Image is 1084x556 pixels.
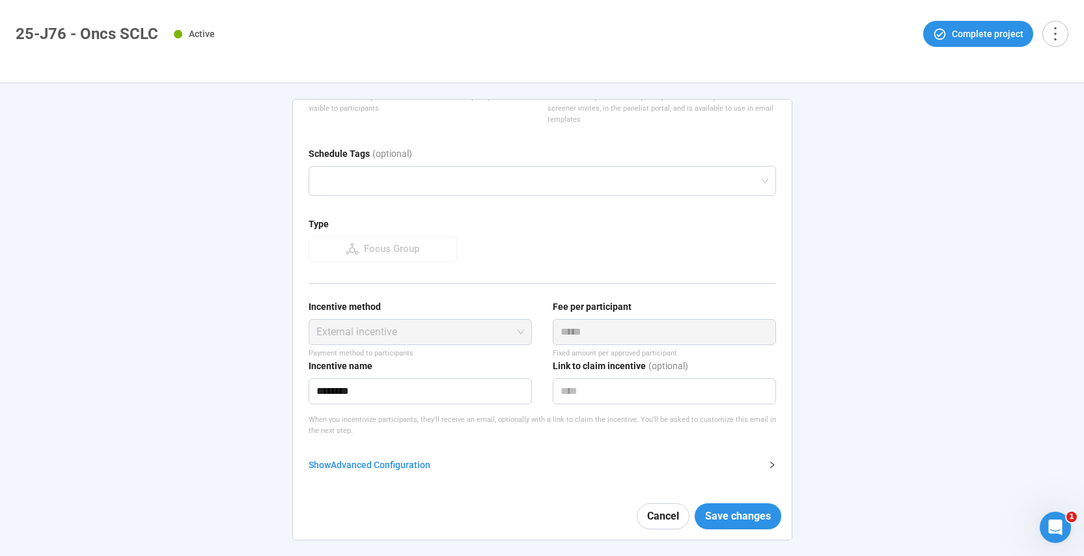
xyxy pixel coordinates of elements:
span: 1 [1066,512,1077,522]
button: more [1042,21,1068,47]
div: ShowAdvanced Configuration [309,458,776,472]
div: Type [309,217,329,231]
span: Save changes [705,508,771,524]
div: Show Advanced Configuration [309,458,760,472]
button: Save changes [695,503,781,529]
div: This name is what you'll see in here and in data exports, and is not visible to participants [309,92,537,115]
span: Active [189,29,215,39]
div: (optional) [372,146,412,166]
iframe: Intercom live chat [1040,512,1071,543]
span: more [1046,25,1064,42]
div: Schedule Tags [309,146,370,161]
div: Incentive name [309,359,372,373]
div: This name may be shown to participants in the subject line of screener invites, in the panelist p... [548,92,776,126]
button: Complete project [923,21,1033,47]
button: Cancel [637,503,689,529]
div: Fixed amount per approved participant [553,348,776,359]
h1: 25-J76 - Oncs SCLC [16,25,158,43]
p: When you incentivize participants, they'll receive an email, optionally with a link to claim the ... [309,414,776,437]
span: Complete project [952,27,1023,41]
p: Payment method to participants [309,348,532,359]
span: Cancel [647,508,679,524]
span: right [768,461,776,469]
div: Incentive method [309,299,381,314]
div: Fee per participant [553,299,632,314]
span: deployment-unit [346,242,359,255]
div: (optional) [648,359,688,378]
div: Focus Group [359,242,419,257]
span: External incentive [316,320,524,344]
div: Link to claim incentive [553,359,646,373]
